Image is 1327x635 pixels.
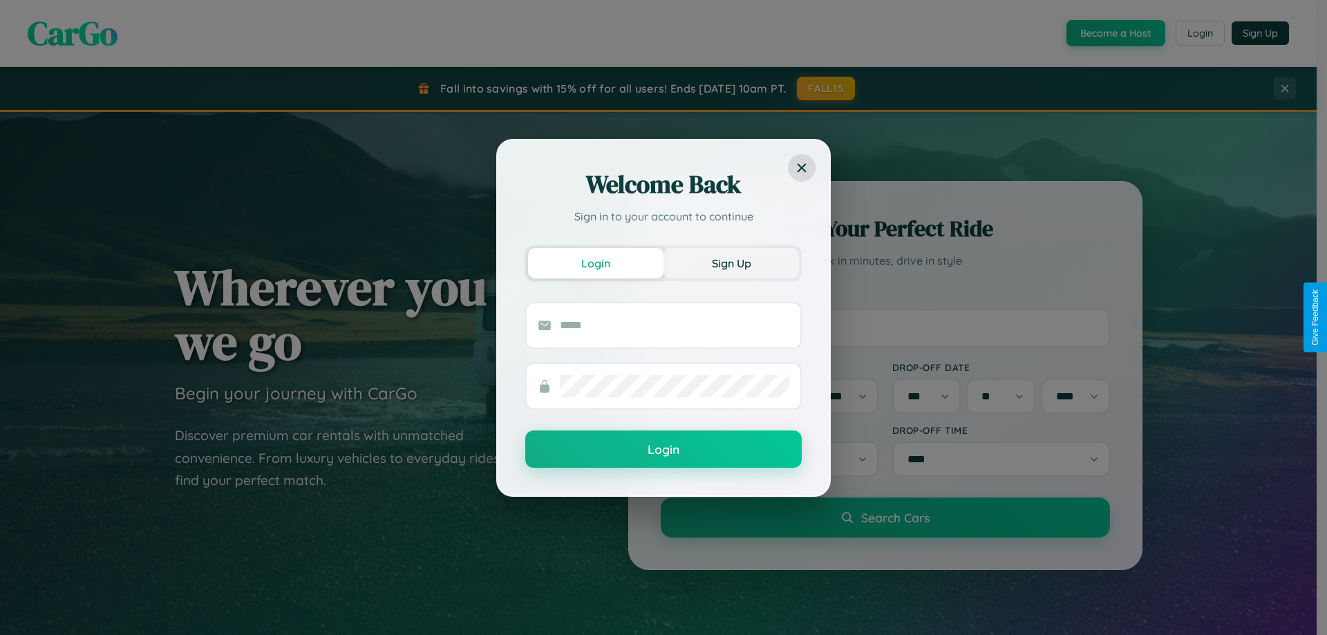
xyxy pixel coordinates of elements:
button: Sign Up [663,248,799,278]
p: Sign in to your account to continue [525,208,802,225]
button: Login [528,248,663,278]
div: Give Feedback [1310,290,1320,345]
button: Login [525,430,802,468]
h2: Welcome Back [525,168,802,201]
